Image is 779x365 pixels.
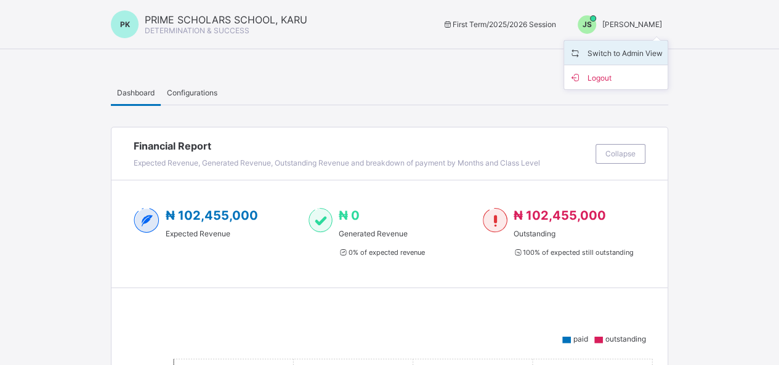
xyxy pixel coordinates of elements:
[134,208,159,233] img: expected-2.4343d3e9d0c965b919479240f3db56ac.svg
[134,158,540,167] span: Expected Revenue, Generated Revenue, Outstanding Revenue and breakdown of payment by Months and C...
[583,20,592,29] span: JS
[564,65,668,89] li: dropdown-list-item-buttom-1
[514,229,634,238] span: Outstanding
[167,88,217,97] span: Configurations
[145,14,307,26] span: PRIME SCHOLARS SCHOOL, KARU
[514,208,606,223] span: ₦ 102,455,000
[605,334,646,343] span: outstanding
[569,46,663,60] span: Switch to Admin View
[569,70,663,84] span: Logout
[339,248,424,257] span: 0 % of expected revenue
[564,41,668,65] li: dropdown-list-item-name-0
[483,208,507,233] img: outstanding-1.146d663e52f09953f639664a84e30106.svg
[134,140,589,152] span: Financial Report
[166,229,258,238] span: Expected Revenue
[605,149,636,158] span: Collapse
[514,248,634,257] span: 100 % of expected still outstanding
[339,208,360,223] span: ₦ 0
[145,26,249,35] span: DETERMINATION & SUCCESS
[573,334,588,343] span: paid
[339,229,424,238] span: Generated Revenue
[309,208,333,233] img: paid-1.3eb1404cbcb1d3b736510a26bbfa3ccb.svg
[602,20,662,29] span: [PERSON_NAME]
[120,20,130,29] span: PK
[442,20,556,29] span: session/term information
[117,88,155,97] span: Dashboard
[166,208,258,223] span: ₦ 102,455,000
